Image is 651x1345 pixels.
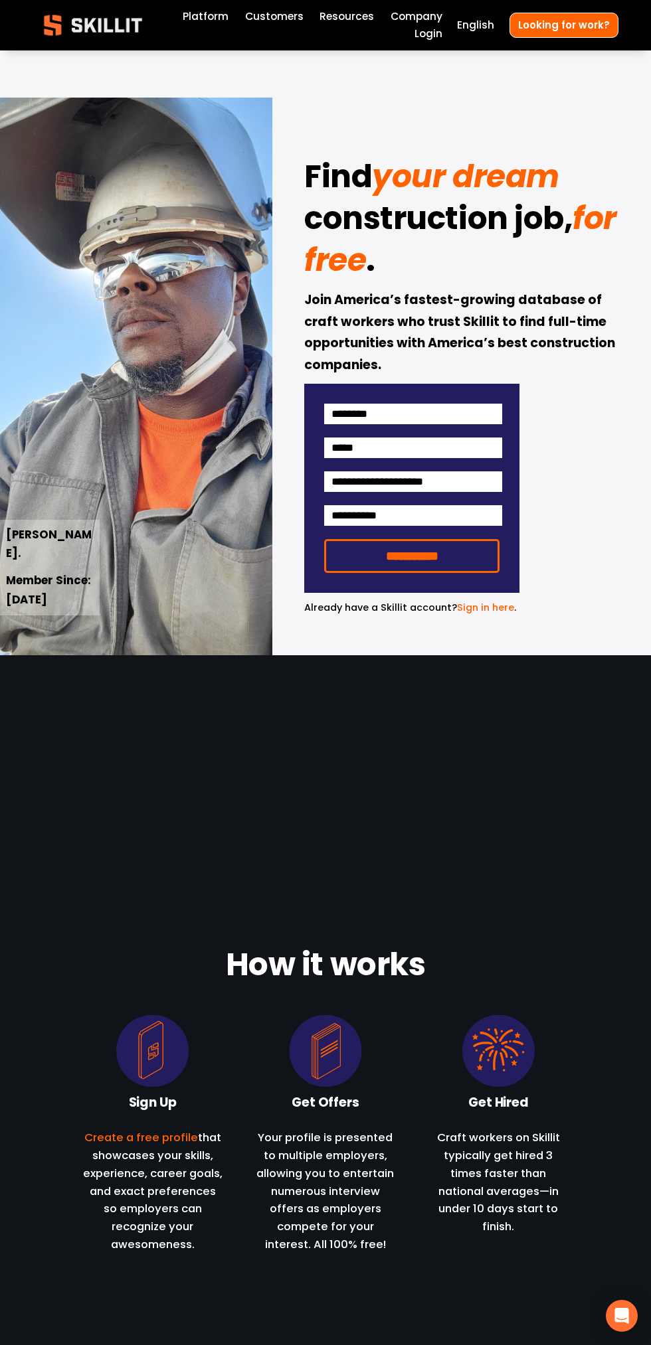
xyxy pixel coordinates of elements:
a: Customers [245,7,304,25]
span: Already have a Skillit account? [304,601,457,614]
a: Platform [183,7,229,25]
p: Craft workers on Skillit typically get hired 3 times faster than national averages—in under 10 da... [428,1129,569,1235]
p: Your profile is presented to multiple employers, allowing you to entertain numerous interview off... [255,1129,396,1253]
p: that showcases your skills, experience, career goals, and exact preferences so employers can reco... [82,1129,223,1253]
a: Sign in here [457,601,514,614]
span: Resources [320,9,374,24]
strong: Join America’s fastest-growing database of craft workers who trust Skillit to find full-time oppo... [304,290,618,376]
div: language picker [457,17,494,34]
strong: Find [304,153,372,206]
a: Create a free profile [84,1129,198,1145]
strong: Get Offers [292,1093,359,1115]
a: Login [415,25,442,42]
strong: [PERSON_NAME]. [6,526,92,564]
strong: How it works [226,941,425,994]
strong: Sign Up [129,1093,177,1115]
em: your dream [372,154,559,198]
strong: . [366,236,375,290]
p: . [304,600,519,615]
a: folder dropdown [320,7,374,25]
img: Skillit [33,5,153,45]
strong: construction job, [304,195,573,248]
div: Open Intercom Messenger [606,1300,638,1332]
a: Company [391,7,442,25]
strong: Get Hired [468,1093,528,1115]
a: Looking for work? [510,13,618,38]
em: for free [304,196,623,282]
strong: Member Since: [DATE] [6,572,94,610]
span: English [457,17,494,33]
